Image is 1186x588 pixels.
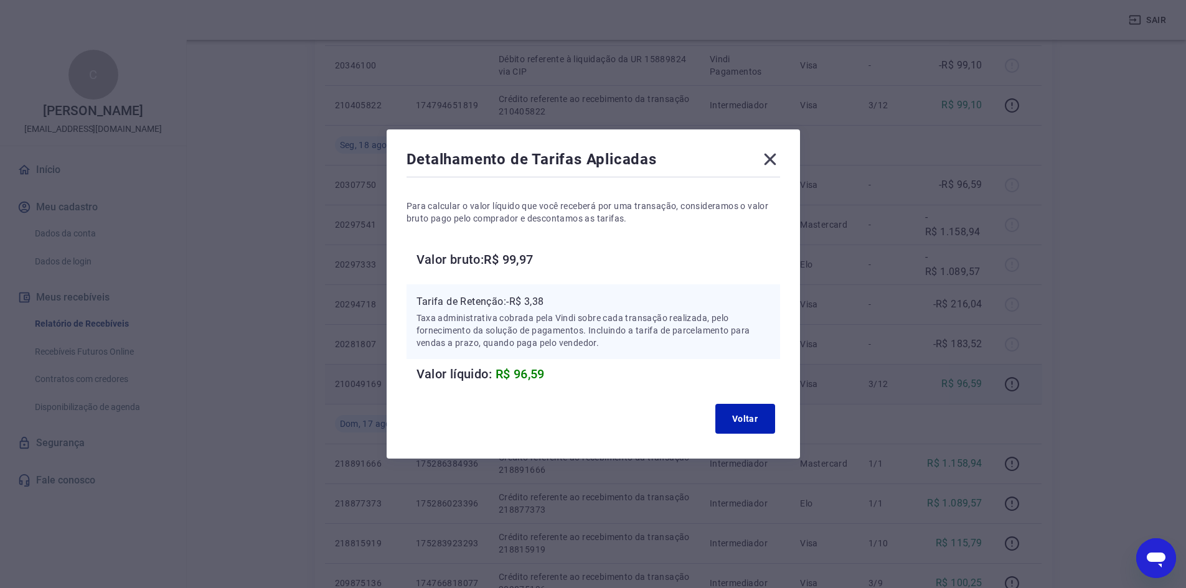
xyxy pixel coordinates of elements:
h6: Valor líquido: [417,364,780,384]
h6: Valor bruto: R$ 99,97 [417,250,780,269]
button: Voltar [715,404,775,434]
p: Taxa administrativa cobrada pela Vindi sobre cada transação realizada, pelo fornecimento da soluç... [417,312,770,349]
div: Detalhamento de Tarifas Aplicadas [407,149,780,174]
iframe: Botão para abrir a janela de mensagens, conversa em andamento [1136,538,1176,578]
span: R$ 96,59 [496,366,545,381]
p: Tarifa de Retenção: -R$ 3,38 [417,294,770,309]
p: Para calcular o valor líquido que você receberá por uma transação, consideramos o valor bruto pag... [407,200,780,225]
